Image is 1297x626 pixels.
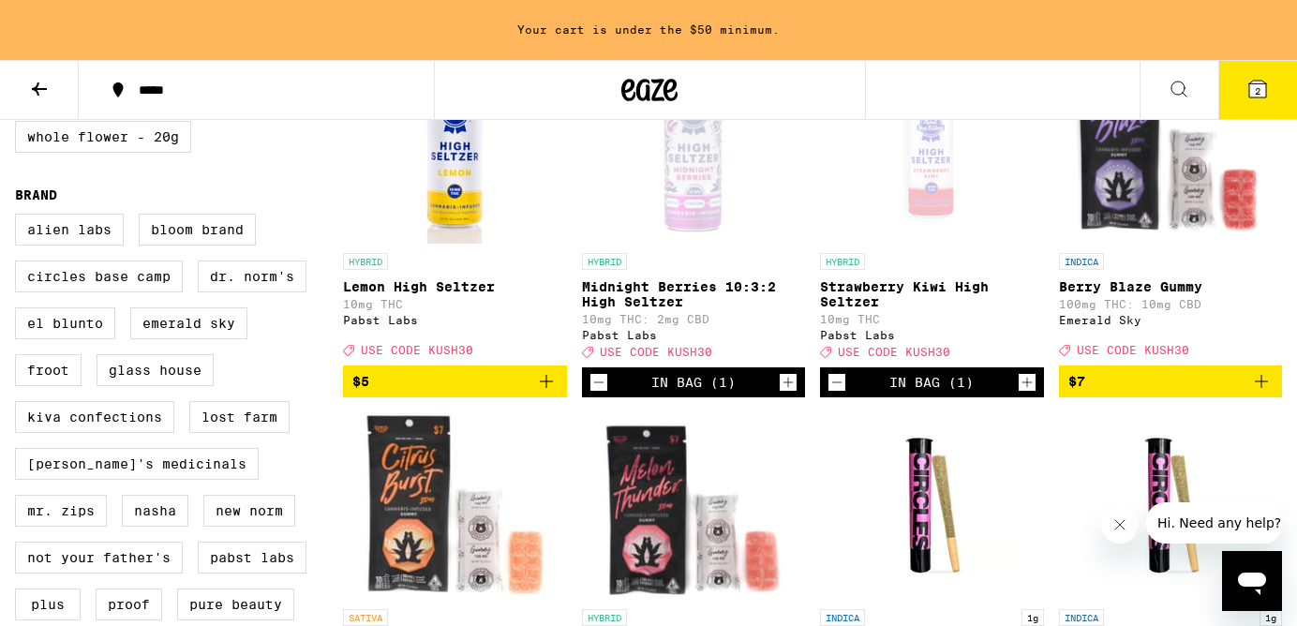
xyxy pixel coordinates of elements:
[361,344,473,356] span: USE CODE KUSH30
[198,261,306,292] label: Dr. Norm's
[582,279,806,309] p: Midnight Berries 10:3:2 High Seltzer
[15,448,259,480] label: [PERSON_NAME]'s Medicinals
[139,214,256,246] label: Bloom Brand
[1059,56,1283,365] a: Open page for Berry Blaze Gummy from Emerald Sky
[1255,85,1260,97] span: 2
[1260,609,1282,626] p: 1g
[838,346,950,358] span: USE CODE KUSH30
[1059,365,1283,397] button: Add to bag
[820,313,1044,325] p: 10mg THC
[582,329,806,341] div: Pabst Labs
[15,542,183,574] label: Not Your Father's
[582,253,627,270] p: HYBRID
[203,495,295,527] label: New Norm
[1222,551,1282,611] iframe: Button to launch messaging window
[1059,279,1283,294] p: Berry Blaze Gummy
[343,365,567,397] button: Add to bag
[96,589,162,620] label: Proof
[1146,502,1282,544] iframe: Message from company
[343,253,388,270] p: HYBRID
[589,373,608,392] button: Decrement
[838,412,1025,600] img: Circles Base Camp - Banana OG - 1g
[600,346,712,358] span: USE CODE KUSH30
[820,253,865,270] p: HYBRID
[352,374,369,389] span: $5
[1077,344,1189,356] span: USE CODE KUSH30
[1101,506,1139,544] iframe: Close message
[1059,609,1104,626] p: INDICA
[15,121,191,153] label: Whole Flower - 20g
[1021,609,1044,626] p: 1g
[15,589,81,620] label: PLUS
[779,373,798,392] button: Increment
[343,298,567,310] p: 10mg THC
[15,401,174,433] label: Kiva Confections
[820,329,1044,341] div: Pabst Labs
[343,279,567,294] p: Lemon High Seltzer
[343,56,567,365] a: Open page for Lemon High Seltzer from Pabst Labs
[122,495,188,527] label: NASHA
[820,279,1044,309] p: Strawberry Kiwi High Seltzer
[651,375,736,390] div: In Bag (1)
[1059,314,1283,326] div: Emerald Sky
[582,56,806,367] a: Open page for Midnight Berries 10:3:2 High Seltzer from Pabst Labs
[582,313,806,325] p: 10mg THC: 2mg CBD
[820,56,1044,367] a: Open page for Strawberry Kiwi High Seltzer from Pabst Labs
[1068,374,1085,389] span: $7
[177,589,294,620] label: Pure Beauty
[1070,56,1270,244] img: Emerald Sky - Berry Blaze Gummy
[1077,412,1264,600] img: Circles Base Camp - Kosher Kush - 1g
[361,56,548,244] img: Pabst Labs - Lemon High Seltzer
[596,412,791,600] img: Emerald Sky - Melon Thunder Gummy
[97,354,214,386] label: Glass House
[1218,61,1297,119] button: 2
[889,375,974,390] div: In Bag (1)
[1059,298,1283,310] p: 100mg THC: 10mg CBD
[15,187,57,202] legend: Brand
[198,542,306,574] label: Pabst Labs
[15,214,124,246] label: Alien Labs
[343,314,567,326] div: Pabst Labs
[15,354,82,386] label: Froot
[15,307,115,339] label: El Blunto
[15,495,107,527] label: Mr. Zips
[1018,373,1036,392] button: Increment
[343,609,388,626] p: SATIVA
[820,609,865,626] p: INDICA
[582,609,627,626] p: HYBRID
[15,261,183,292] label: Circles Base Camp
[130,307,247,339] label: Emerald Sky
[357,412,552,600] img: Emerald Sky - Citrus Burst Gummy
[827,373,846,392] button: Decrement
[189,401,290,433] label: Lost Farm
[1059,253,1104,270] p: INDICA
